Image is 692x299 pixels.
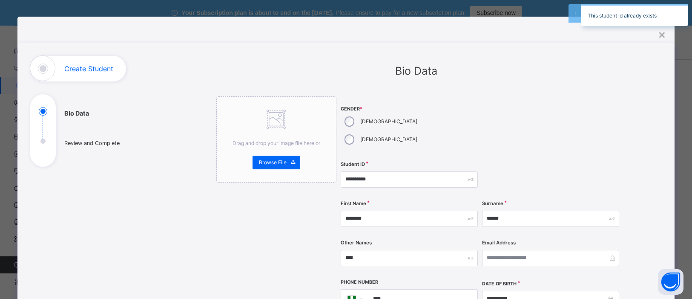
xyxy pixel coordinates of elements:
span: Gender [341,106,478,113]
label: Date of Birth [482,281,517,287]
label: Surname [482,200,503,207]
button: Open asap [658,269,683,295]
label: First Name [341,200,366,207]
span: Drag and drop your image file here or [233,140,320,146]
label: [DEMOGRAPHIC_DATA] [360,118,417,125]
div: This student id already exists [581,4,688,26]
h1: Create Student [64,65,113,72]
span: Browse File [259,159,287,166]
label: Other Names [341,239,372,247]
label: Student ID [341,161,365,168]
div: Drag and drop your image file here orBrowse File [216,96,336,183]
div: × [658,25,666,43]
label: Email Address [482,239,516,247]
label: [DEMOGRAPHIC_DATA] [360,136,417,143]
span: Bio Data [395,64,437,77]
label: Phone Number [341,279,378,286]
